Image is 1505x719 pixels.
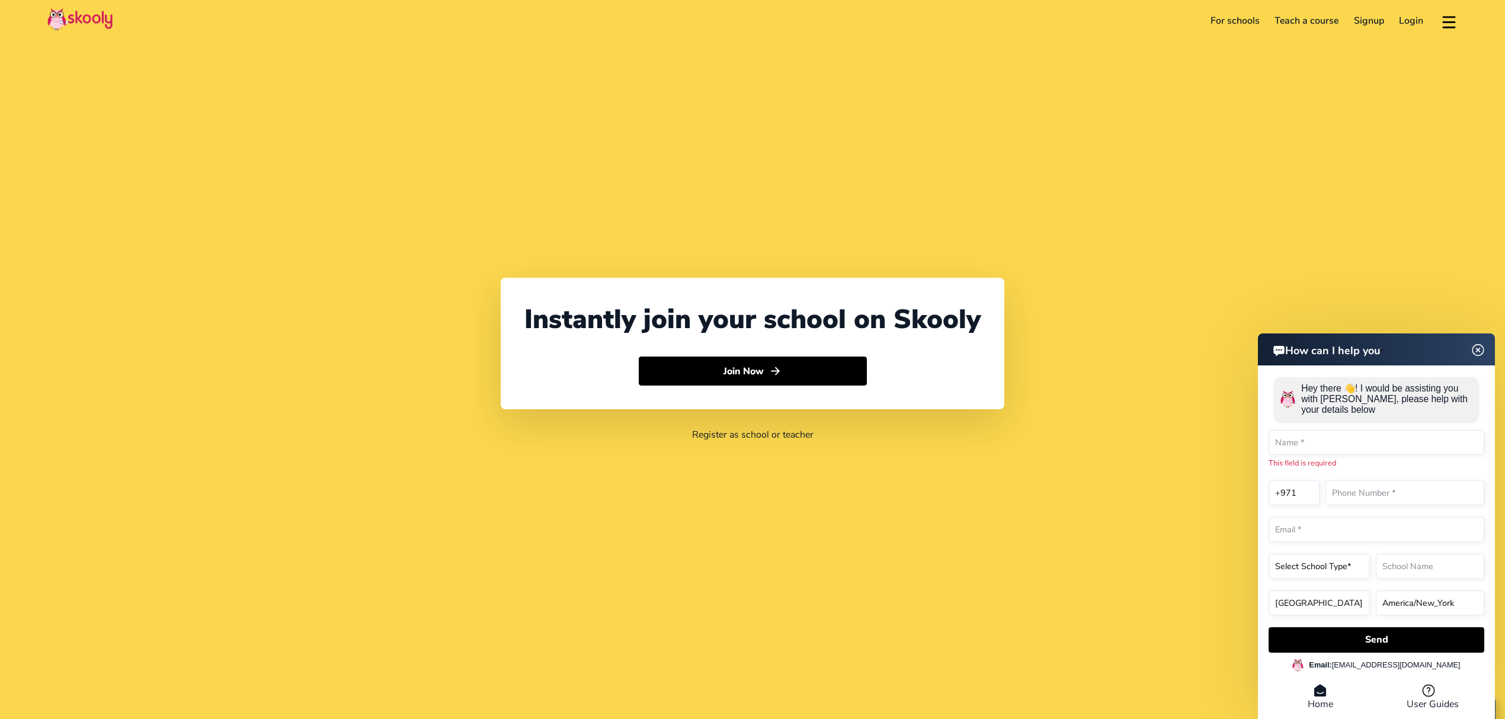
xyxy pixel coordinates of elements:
[692,428,814,441] a: Register as school or teacher
[1440,11,1458,31] button: menu outline
[639,357,867,386] button: Join Nowarrow forward outline
[1267,11,1346,30] a: Teach a course
[47,8,113,31] img: Skooly
[769,365,782,377] ion-icon: arrow forward outline
[1392,11,1432,30] a: Login
[1203,11,1267,30] a: For schools
[1346,11,1392,30] a: Signup
[524,301,981,338] div: Instantly join your school on Skooly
